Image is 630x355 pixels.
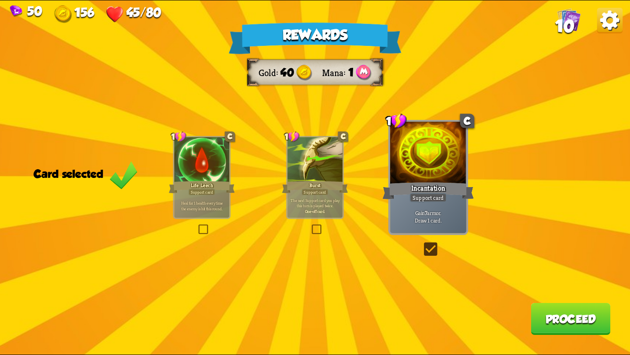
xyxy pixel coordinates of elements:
[557,8,581,31] img: Cards_Icon.png
[305,209,325,214] b: One-off card.
[34,168,138,181] div: Card selected
[284,131,300,142] div: 1
[296,65,312,80] img: Gold.png
[280,66,294,79] span: 40
[54,5,94,23] div: Gold
[171,131,186,142] div: 1
[392,209,464,224] p: Gain armor. Draw 1 card.
[338,132,348,142] div: C
[382,181,474,201] div: Incantation
[322,67,348,79] div: Mana
[259,67,281,79] div: Gold
[531,303,610,335] button: Proceed
[229,23,402,54] div: Rewards
[106,5,161,23] div: Health
[54,5,72,23] img: Gold.png
[555,17,574,36] span: 10
[557,8,581,34] div: View all the cards in your deck
[126,5,161,20] span: 45/80
[386,113,407,129] div: 1
[189,189,215,195] div: Support card
[356,65,372,80] img: Mana_Points.png
[10,4,42,18] div: Gems
[301,189,328,195] div: Support card
[597,8,623,34] img: Options_Button.png
[10,5,23,17] img: Gem.png
[106,5,124,23] img: Heart.png
[425,209,427,216] b: 7
[409,193,447,202] div: Support card
[225,132,235,142] div: C
[109,160,138,190] img: Green_Check_Mark_Icon.png
[460,114,474,128] div: C
[282,180,348,195] div: Burst
[74,5,94,20] span: 156
[169,180,235,195] div: Life Leech
[348,66,353,79] span: 1
[176,200,228,211] p: Heal for 1 health every time the enemy is hit this round.
[289,198,341,209] p: The next Support card you play this turn is played twice.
